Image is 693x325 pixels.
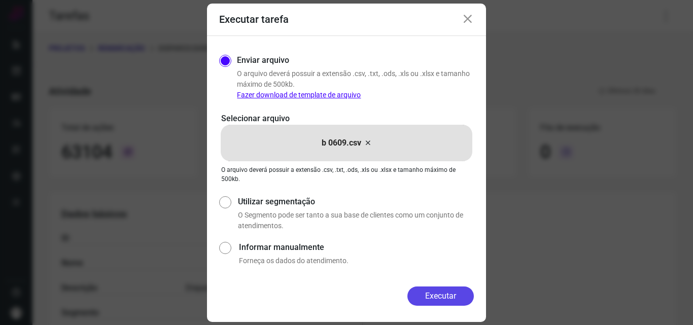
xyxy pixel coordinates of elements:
h3: Executar tarefa [219,13,289,25]
p: O Segmento pode ser tanto a sua base de clientes como um conjunto de atendimentos. [238,210,474,231]
p: O arquivo deverá possuir a extensão .csv, .txt, .ods, .xls ou .xlsx e tamanho máximo de 500kb. [221,165,472,184]
p: O arquivo deverá possuir a extensão .csv, .txt, .ods, .xls ou .xlsx e tamanho máximo de 500kb. [237,68,474,100]
p: Selecionar arquivo [221,113,472,125]
label: Utilizar segmentação [238,196,474,208]
p: b 0609.csv [322,137,361,149]
p: Forneça os dados do atendimento. [239,256,474,266]
label: Informar manualmente [239,241,474,254]
button: Executar [407,286,474,306]
label: Enviar arquivo [237,54,289,66]
a: Fazer download de template de arquivo [237,91,361,99]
